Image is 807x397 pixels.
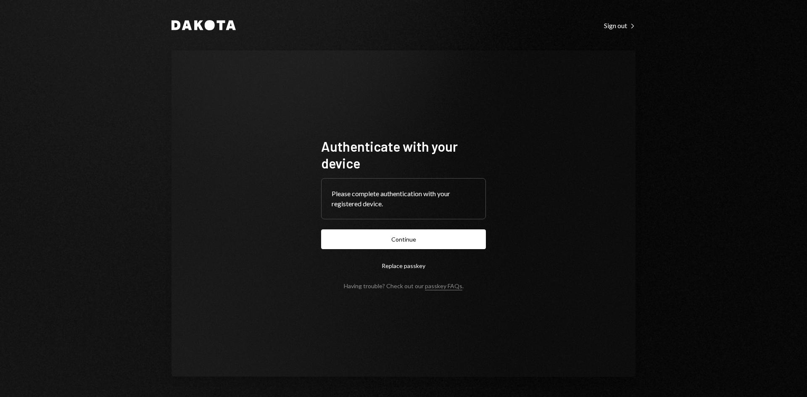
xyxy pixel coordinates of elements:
[321,229,486,249] button: Continue
[332,189,475,209] div: Please complete authentication with your registered device.
[321,256,486,276] button: Replace passkey
[425,282,462,290] a: passkey FAQs
[321,138,486,171] h1: Authenticate with your device
[344,282,464,289] div: Having trouble? Check out our .
[604,21,636,30] a: Sign out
